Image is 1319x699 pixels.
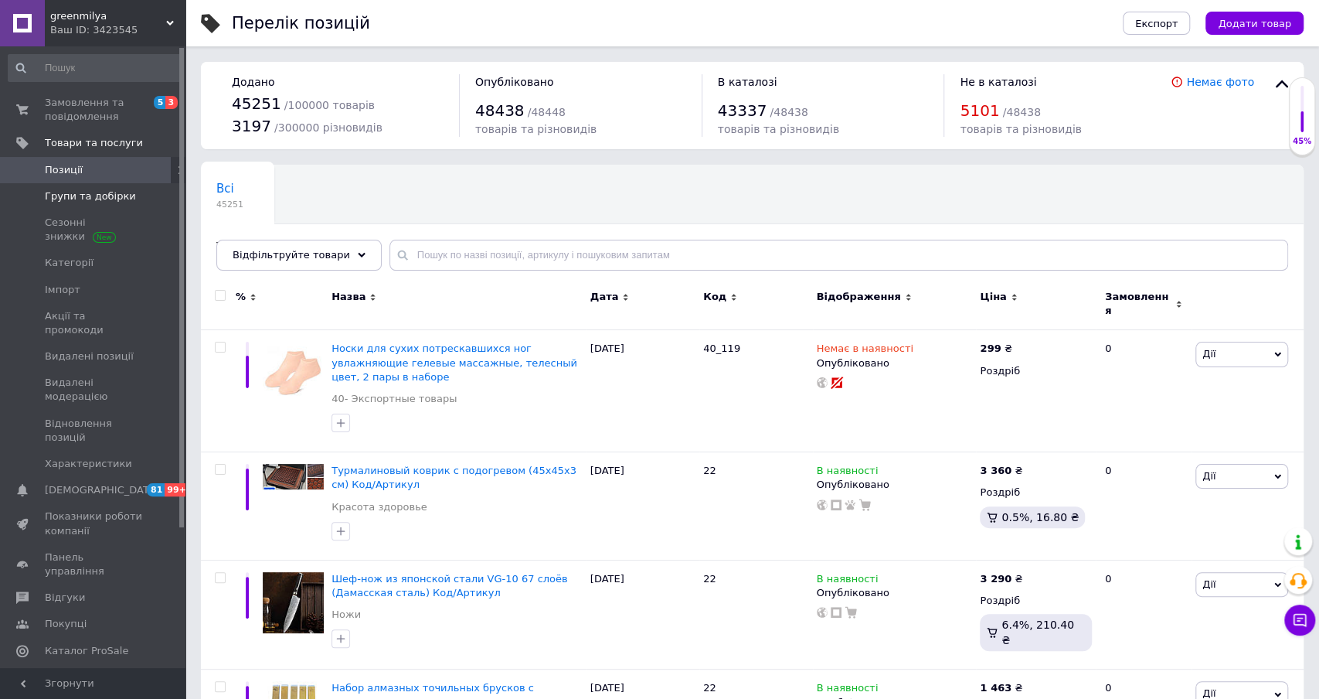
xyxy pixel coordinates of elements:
[817,290,901,304] span: Відображення
[45,551,143,578] span: Панель управління
[50,23,185,37] div: Ваш ID: 3423545
[586,452,699,561] div: [DATE]
[1003,106,1041,118] span: / 48438
[586,560,699,670] div: [DATE]
[232,94,281,113] span: 45251
[45,417,143,445] span: Відновлення позицій
[475,76,554,88] span: Опубліковано
[147,483,165,496] span: 81
[216,199,243,210] span: 45251
[1096,560,1192,670] div: 0
[980,465,1011,476] b: 3 360
[263,342,324,403] img: Носки для сухих потрескавшихся ног увлажняющие гелевые массажные, телесный цвет, 2 пары в наборе
[703,343,740,354] span: 40_119
[274,121,382,134] span: / 300000 різновидів
[703,290,726,304] span: Код
[45,96,143,124] span: Замовлення та повідомлення
[718,101,767,120] span: 43337
[1202,470,1215,482] span: Дії
[590,290,619,304] span: Дата
[331,500,427,514] a: Красота здоровье
[1135,18,1178,29] span: Експорт
[960,76,1036,88] span: Не в каталозі
[50,9,166,23] span: greenmilya
[45,256,93,270] span: Категорії
[45,591,85,605] span: Відгуки
[236,290,246,304] span: %
[1096,330,1192,452] div: 0
[284,99,375,111] span: / 100000 товарів
[1186,76,1254,88] a: Немає фото
[980,343,1001,354] b: 299
[817,586,973,600] div: Опубліковано
[263,464,324,489] img: Турмалиновый коврик с подогревом (45х45х3 см) Код/Артикул
[586,330,699,452] div: [DATE]
[201,224,410,283] div: Товари з проблемними різновидами
[389,240,1288,271] input: Пошук по назві позиції, артикулу і пошуковим запитам
[1290,136,1314,147] div: 45%
[232,15,370,32] div: Перелік позицій
[165,96,178,109] span: 3
[703,465,716,476] span: 22
[980,364,1092,378] div: Роздріб
[980,682,1011,694] b: 1 463
[45,376,143,404] span: Видалені модерацією
[817,343,913,359] span: Немає в наявності
[45,349,134,363] span: Видалені позиції
[45,457,132,471] span: Характеристики
[45,216,143,244] span: Сезонні знижки
[331,573,567,598] a: Шеф-нож из японской стали VG-10 67 слоёв (Дамасская сталь) Код/Артикул
[475,101,525,120] span: 48438
[1284,605,1315,636] button: Чат з покупцем
[232,76,274,88] span: Додано
[980,342,1011,356] div: ₴
[263,572,324,633] img: Шеф-нож из японской стали VG-10 67 слоёв (Дамасская сталь) Код/Артикул
[1001,511,1079,523] span: 0.5%, 16.80 ₴
[1202,348,1215,360] span: Дії
[703,682,716,694] span: 22
[1202,687,1215,699] span: Дії
[1123,12,1191,35] button: Експорт
[1218,18,1291,29] span: Додати товар
[980,573,1011,585] b: 3 290
[233,249,350,261] span: Відфільтруйте товари
[331,392,457,406] a: 40- Экспортные товары
[154,96,166,109] span: 5
[45,163,83,177] span: Позиції
[45,617,87,631] span: Покупці
[817,465,879,481] span: В наявності
[718,76,777,88] span: В каталозі
[817,356,973,370] div: Опубліковано
[817,478,973,492] div: Опубліковано
[980,572,1022,586] div: ₴
[980,290,1006,304] span: Ціна
[331,343,577,382] a: Носки для сухих потрескавшихся ног увлажняющие гелевые массажные, телесный цвет, 2 пары в наборе
[703,573,716,585] span: 22
[1105,290,1171,318] span: Замовлення
[718,123,839,135] span: товарів та різновидів
[8,54,182,82] input: Пошук
[770,106,807,118] span: / 48438
[817,682,879,698] span: В наявності
[216,240,379,254] span: Товари з проблемними р...
[980,486,1092,500] div: Роздріб
[817,573,879,589] span: В наявності
[331,465,576,490] a: Турмалиновый коврик с подогревом (45х45х3 см) Код/Артикул
[331,608,361,622] a: Ножи
[45,483,159,497] span: [DEMOGRAPHIC_DATA]
[960,123,1081,135] span: товарів та різновидів
[45,283,80,297] span: Імпорт
[165,483,190,496] span: 99+
[980,594,1092,608] div: Роздріб
[45,309,143,337] span: Акції та промокоди
[1205,12,1304,35] button: Додати товар
[216,182,234,196] span: Всі
[528,106,566,118] span: / 48448
[45,510,143,537] span: Показники роботи компанії
[45,644,128,658] span: Каталог ProSale
[980,681,1022,695] div: ₴
[1202,578,1215,590] span: Дії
